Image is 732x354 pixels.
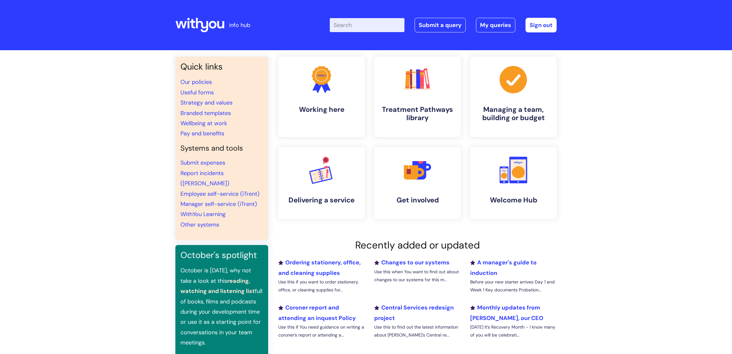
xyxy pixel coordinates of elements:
a: Coroner report and attending an inquest Policy [278,304,356,322]
p: Use this if you want to order stationery, office, or cleaning supplies for... [278,278,365,294]
a: Monthly updates from [PERSON_NAME], our CEO [470,304,543,322]
a: Manager self-service (iTrent) [180,200,257,208]
a: Get involved [374,147,461,219]
h4: Systems and tools [180,144,263,153]
a: Useful forms [180,89,214,96]
p: Use this to find out the latest information about [PERSON_NAME]'s Central re... [374,323,461,339]
a: Working here [278,57,365,137]
h3: October's spotlight [180,250,263,260]
p: Use this if You need guidance on writing a coroner’s report or attending a... [278,323,365,339]
a: WithYou Learning [180,210,226,218]
a: Welcome Hub [470,147,557,219]
p: info hub [229,20,250,30]
a: Submit a query [415,18,466,32]
h4: Treatment Pathways library [379,106,456,122]
a: Other systems [180,221,219,228]
a: Pay and benefits [180,130,224,137]
h4: Get involved [379,196,456,204]
div: | - [330,18,557,32]
p: Use this when You want to find out about changes to our systems for this m... [374,268,461,284]
h2: Recently added or updated [278,239,557,251]
h3: Quick links [180,62,263,72]
p: October is [DATE], why not take a look at this full of books, films and podcasts during your deve... [180,265,263,348]
a: Our policies [180,78,212,86]
h4: Managing a team, building or budget [475,106,552,122]
a: Branded templates [180,109,231,117]
a: Employee self-service (iTrent) [180,190,260,198]
a: Submit expenses [180,159,225,167]
a: My queries [476,18,515,32]
p: [DATE] It’s Recovery Month - I know many of you will be celebrati... [470,323,557,339]
a: Strategy and values [180,99,233,106]
p: Before your new starter arrives Day 1 and Week 1 Key documents Probation... [470,278,557,294]
a: Managing a team, building or budget [470,57,557,137]
a: Changes to our systems [374,259,450,266]
a: Sign out [525,18,557,32]
a: Central Services redesign project [374,304,454,322]
a: A manager's guide to induction [470,259,537,276]
a: Report incidents ([PERSON_NAME]) [180,169,229,187]
h4: Working here [283,106,360,114]
a: Wellbeing at work [180,119,227,127]
h4: Welcome Hub [475,196,552,204]
a: Delivering a service [278,147,365,219]
a: Treatment Pathways library [374,57,461,137]
input: Search [330,18,404,32]
h4: Delivering a service [283,196,360,204]
a: Ordering stationery, office, and cleaning supplies [278,259,361,276]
